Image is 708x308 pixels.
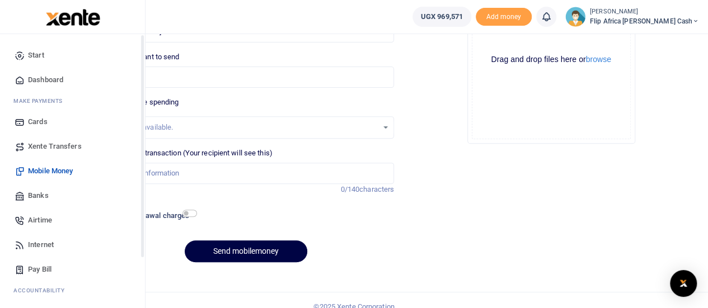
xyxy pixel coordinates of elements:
span: Cards [28,116,48,127]
span: UGX 969,571 [421,11,463,22]
span: Xente Transfers [28,141,82,152]
span: Pay Bill [28,264,51,275]
a: Xente Transfers [9,134,136,159]
input: UGX [98,67,394,88]
span: 0/140 [341,185,360,193]
a: profile-user [PERSON_NAME] Flip Africa [PERSON_NAME] Cash [565,7,699,27]
a: Cards [9,110,136,134]
span: Dashboard [28,74,63,86]
li: Toup your wallet [476,8,532,26]
label: Memo for this transaction (Your recipient will see this) [98,148,273,159]
span: countability [22,286,64,295]
span: Start [28,50,44,61]
span: Internet [28,239,54,250]
button: Send mobilemoney [185,240,307,262]
span: Mobile Money [28,165,73,177]
li: M [9,92,136,110]
div: Open Intercom Messenger [670,270,697,297]
span: Banks [28,190,49,201]
span: Flip Africa [PERSON_NAME] Cash [590,16,699,26]
a: Start [9,43,136,68]
a: Internet [9,233,136,257]
small: [PERSON_NAME] [590,7,699,17]
div: Drag and drop files here or [472,54,630,65]
span: characters [359,185,394,193]
a: Add money [476,12,532,20]
div: No options available. [106,122,378,133]
li: Ac [9,282,136,299]
span: Airtime [28,215,52,226]
button: browse [586,55,611,63]
a: UGX 969,571 [412,7,471,27]
span: ake Payments [19,97,63,105]
a: Mobile Money [9,159,136,183]
span: Add money [476,8,532,26]
img: logo-large [46,9,100,26]
input: Enter extra information [98,163,394,184]
img: profile-user [565,7,585,27]
a: Pay Bill [9,257,136,282]
a: Dashboard [9,68,136,92]
a: logo-small logo-large logo-large [45,12,100,21]
li: Wallet ballance [408,7,476,27]
a: Airtime [9,208,136,233]
a: Banks [9,183,136,208]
